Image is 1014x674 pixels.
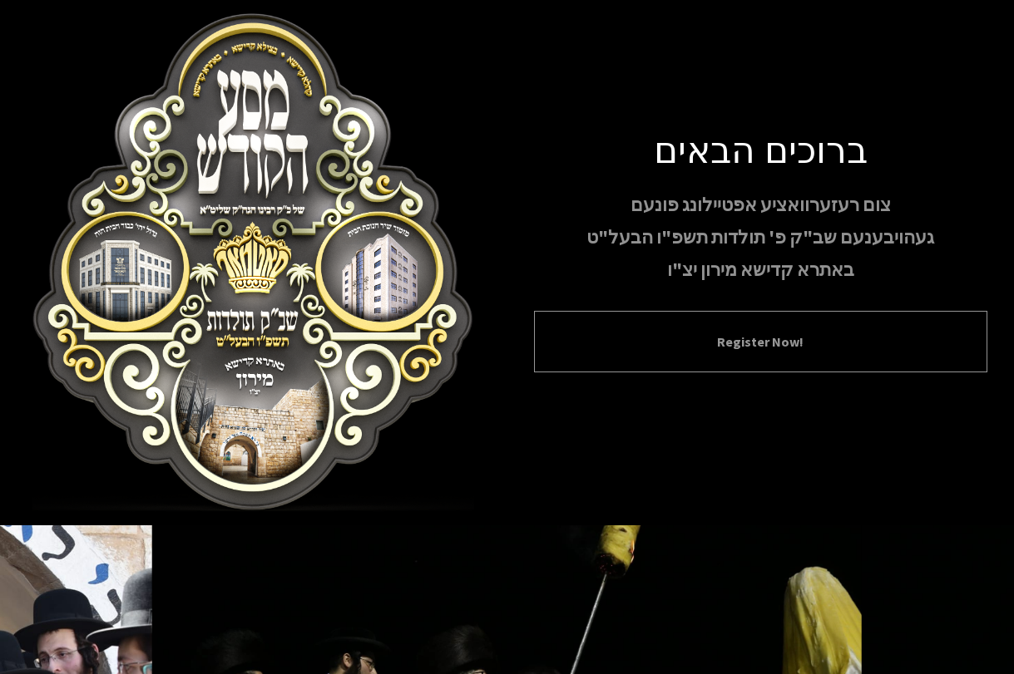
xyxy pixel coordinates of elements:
p: באתרא קדישא מירון יצ"ו [534,255,988,284]
p: געהויבענעם שב"ק פ' תולדות תשפ"ו הבעל"ט [534,223,988,252]
img: Meron Toldos Logo [27,13,481,512]
button: Register Now! [555,332,967,352]
p: צום רעזערוואציע אפטיילונג פונעם [534,190,988,219]
h1: ברוכים הבאים [534,126,988,170]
